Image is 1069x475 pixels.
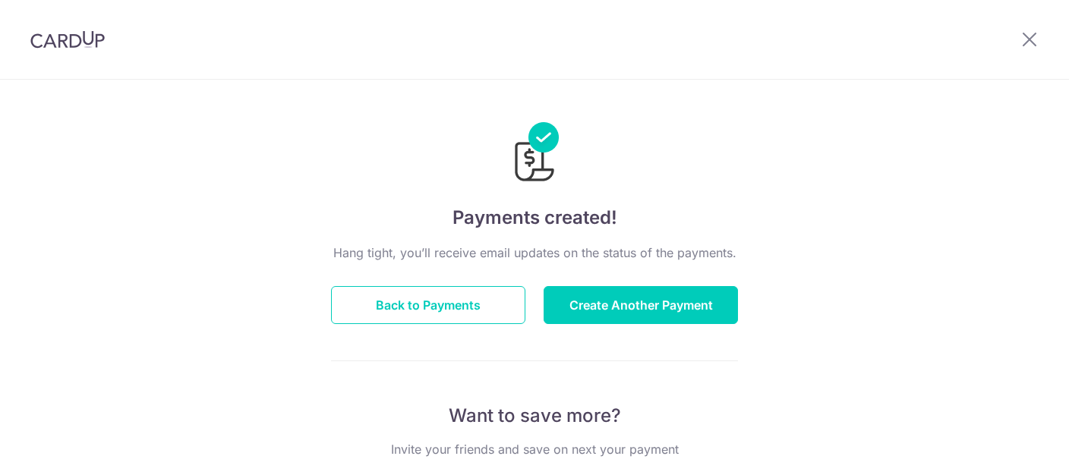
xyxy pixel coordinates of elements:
[331,440,738,458] p: Invite your friends and save on next your payment
[331,286,525,324] button: Back to Payments
[331,404,738,428] p: Want to save more?
[544,286,738,324] button: Create Another Payment
[331,204,738,231] h4: Payments created!
[510,122,559,186] img: Payments
[30,30,105,49] img: CardUp
[331,244,738,262] p: Hang tight, you’ll receive email updates on the status of the payments.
